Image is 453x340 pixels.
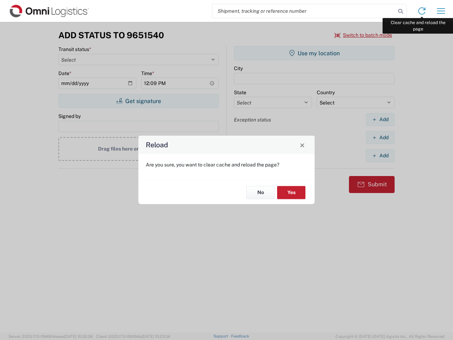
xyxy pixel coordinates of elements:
button: No [246,186,275,199]
input: Shipment, tracking or reference number [212,4,396,18]
h4: Reload [146,140,168,150]
p: Are you sure, you want to clear cache and reload the page? [146,161,307,168]
button: Yes [277,186,305,199]
button: Close [297,140,307,150]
